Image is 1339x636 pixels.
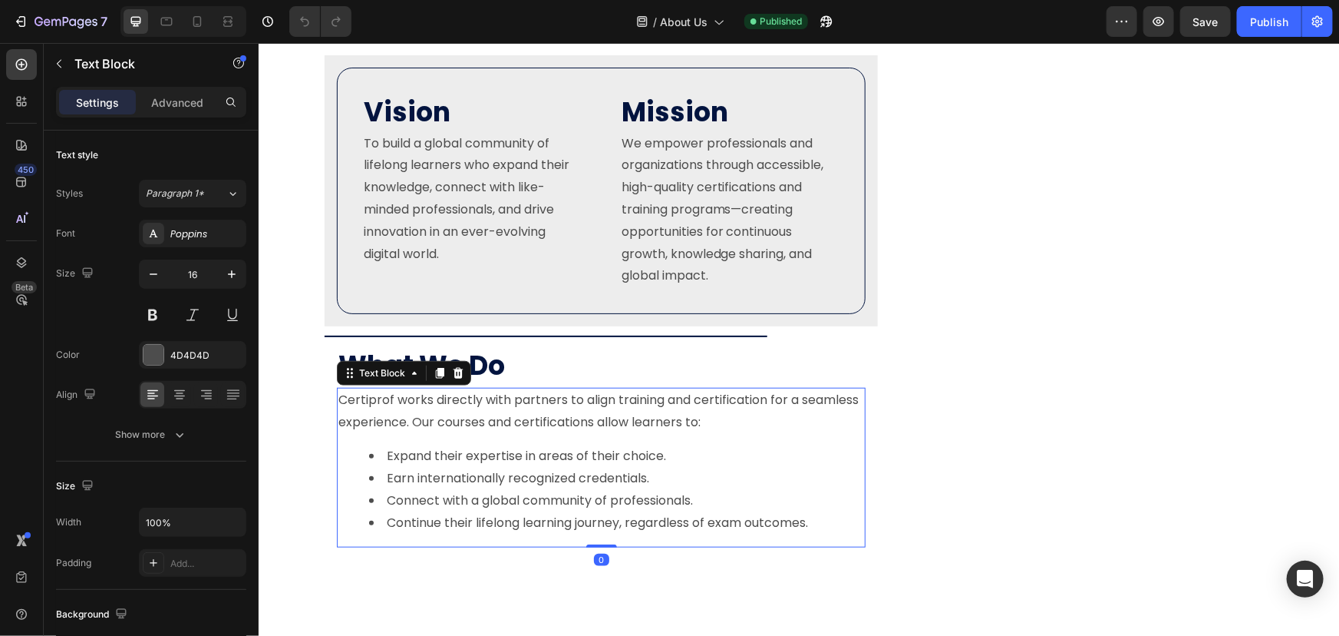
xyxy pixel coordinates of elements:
[653,14,657,30] span: /
[101,12,107,31] p: 7
[56,227,75,240] div: Font
[56,421,246,449] button: Show more
[361,50,582,88] h2: Mission
[56,348,80,362] div: Color
[139,180,246,207] button: Paragraph 1*
[116,427,187,442] div: Show more
[363,90,580,245] p: We empower professionals and organizations through accessible, high-quality certifications and tr...
[1250,14,1288,30] div: Publish
[151,94,203,111] p: Advanced
[110,425,605,447] li: Earn internationally recognized credentials.
[80,346,605,391] p: Certiprof works directly with partners to align training and certification for a seamless experie...
[1287,561,1324,598] div: Open Intercom Messenger
[140,508,246,536] input: Auto
[760,15,802,28] span: Published
[146,187,204,200] span: Paragraph 1*
[1193,15,1219,28] span: Save
[170,557,242,571] div: Add...
[259,43,1339,636] iframe: Design area
[660,14,707,30] span: About Us
[56,476,97,497] div: Size
[56,556,91,570] div: Padding
[56,187,83,200] div: Styles
[170,349,242,363] div: 4D4D4D
[1237,6,1301,37] button: Publish
[78,303,607,342] h2: What We Do
[6,6,114,37] button: 7
[56,385,99,406] div: Align
[170,227,242,241] div: Poppins
[97,323,150,337] div: Text Block
[15,164,37,176] div: 450
[74,55,205,73] p: Text Block
[289,6,351,37] div: Undo/Redo
[56,263,97,284] div: Size
[12,281,37,293] div: Beta
[56,148,98,162] div: Text style
[335,511,351,523] div: 0
[1180,6,1231,37] button: Save
[110,469,605,492] li: Continue their lifelong learning journey, regardless of exam outcomes.
[76,94,119,111] p: Settings
[56,605,130,625] div: Background
[110,447,605,469] li: Connect with a global community of professionals.
[56,515,81,529] div: Width
[110,402,605,425] li: Expand their expertise in areas of their choice.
